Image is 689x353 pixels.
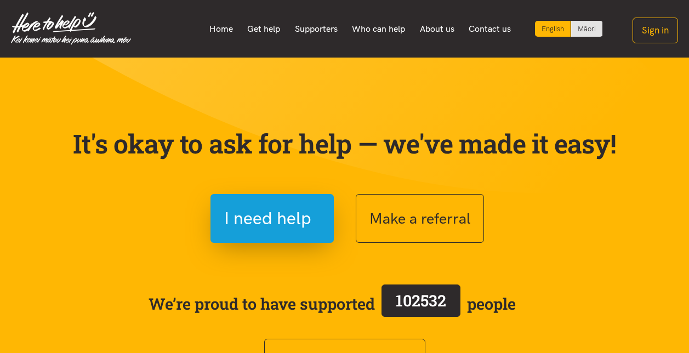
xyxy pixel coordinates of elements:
[71,128,619,160] p: It's okay to ask for help — we've made it easy!
[210,194,334,243] button: I need help
[396,290,446,311] span: 102532
[202,18,240,41] a: Home
[345,18,413,41] a: Who can help
[462,18,519,41] a: Contact us
[224,204,311,232] span: I need help
[413,18,462,41] a: About us
[149,282,516,325] span: We’re proud to have supported people
[535,21,571,37] div: Current language
[535,21,603,37] div: Language toggle
[356,194,484,243] button: Make a referral
[375,282,467,325] a: 102532
[287,18,345,41] a: Supporters
[11,12,131,45] img: Home
[571,21,602,37] a: Switch to Te Reo Māori
[633,18,678,43] button: Sign in
[240,18,288,41] a: Get help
